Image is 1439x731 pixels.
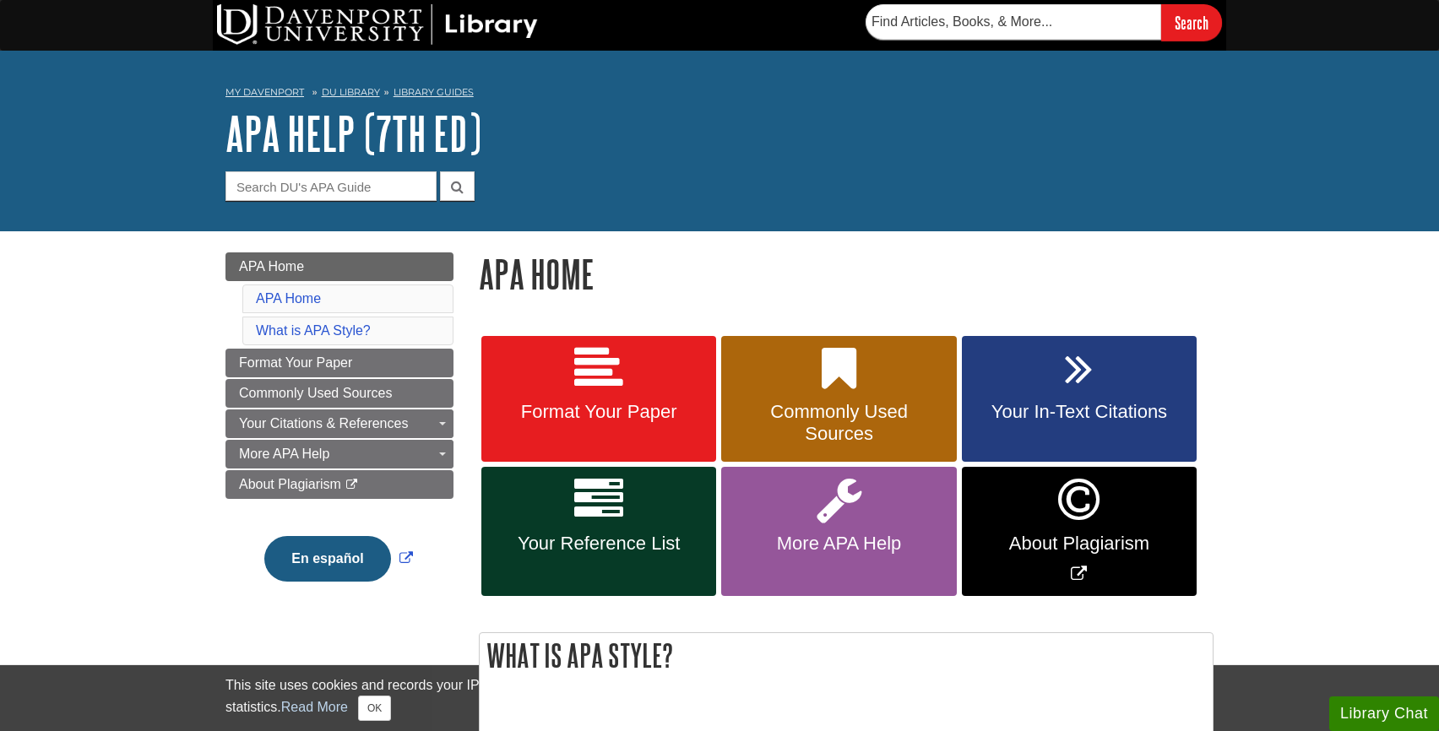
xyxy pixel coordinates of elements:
[480,633,1213,678] h2: What is APA Style?
[239,477,341,491] span: About Plagiarism
[225,440,453,468] a: More APA Help
[239,447,329,461] span: More APA Help
[225,252,453,610] div: Guide Page Menu
[479,252,1214,295] h1: APA Home
[866,4,1222,41] form: Searches DU Library's articles, books, and more
[721,336,956,463] a: Commonly Used Sources
[962,467,1197,596] a: Link opens in new window
[481,336,716,463] a: Format Your Paper
[239,259,304,273] span: APA Home
[734,401,943,445] span: Commonly Used Sources
[962,336,1197,463] a: Your In-Text Citations
[866,4,1161,40] input: Find Articles, Books, & More...
[256,291,321,306] a: APA Home
[225,349,453,377] a: Format Your Paper
[1161,4,1222,41] input: Search
[225,81,1214,108] nav: breadcrumb
[239,355,352,370] span: Format Your Paper
[264,536,390,582] button: En español
[734,533,943,555] span: More APA Help
[256,323,371,338] a: What is APA Style?
[225,470,453,499] a: About Plagiarism
[975,533,1184,555] span: About Plagiarism
[239,386,392,400] span: Commonly Used Sources
[225,675,1214,721] div: This site uses cookies and records your IP address for usage statistics. Additionally, we use Goo...
[225,252,453,281] a: APA Home
[1329,696,1439,731] button: Library Chat
[322,86,380,98] a: DU Library
[281,700,348,714] a: Read More
[217,4,538,45] img: DU Library
[494,401,703,423] span: Format Your Paper
[239,416,408,430] span: Your Citations & References
[225,171,437,201] input: Search DU's APA Guide
[225,409,453,438] a: Your Citations & References
[975,401,1184,423] span: Your In-Text Citations
[225,85,304,100] a: My Davenport
[481,467,716,596] a: Your Reference List
[721,467,956,596] a: More APA Help
[394,86,474,98] a: Library Guides
[260,551,416,566] a: Link opens in new window
[358,696,391,721] button: Close
[225,379,453,408] a: Commonly Used Sources
[345,479,359,490] i: This link opens in a new window
[494,533,703,555] span: Your Reference List
[225,107,481,160] a: APA Help (7th Ed)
